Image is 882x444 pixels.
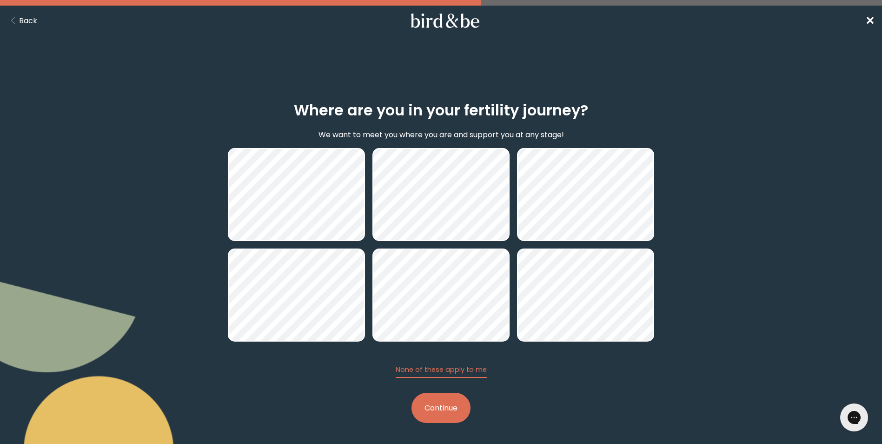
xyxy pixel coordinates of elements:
[865,13,875,29] a: ✕
[411,393,471,423] button: Continue
[318,129,564,141] p: We want to meet you where you are and support you at any stage!
[865,13,875,28] span: ✕
[7,15,37,27] button: Back Button
[294,99,588,121] h2: Where are you in your fertility journey?
[396,365,487,378] button: None of these apply to me
[836,400,873,435] iframe: Gorgias live chat messenger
